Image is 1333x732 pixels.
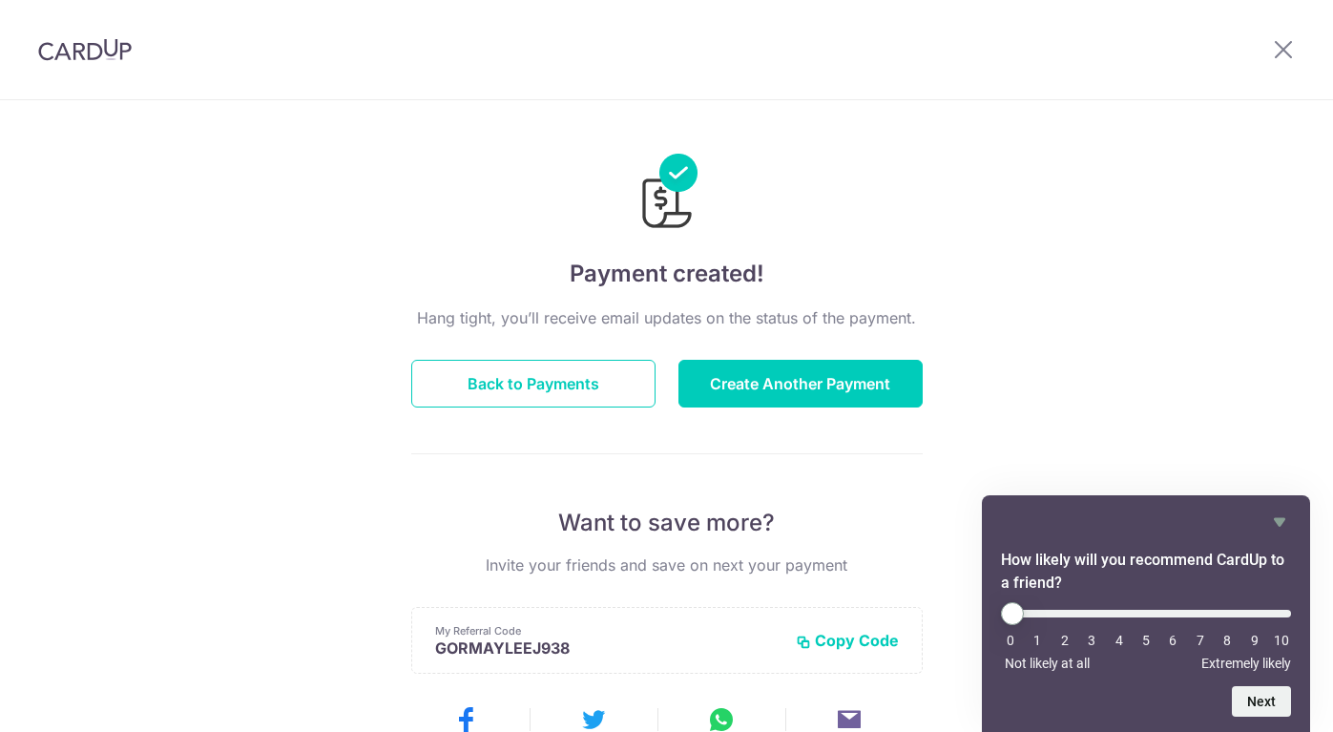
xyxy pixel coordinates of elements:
li: 1 [1028,633,1047,648]
span: Extremely likely [1201,656,1291,671]
li: 2 [1055,633,1074,648]
h2: How likely will you recommend CardUp to a friend? Select an option from 0 to 10, with 0 being Not... [1001,549,1291,595]
div: How likely will you recommend CardUp to a friend? Select an option from 0 to 10, with 0 being Not... [1001,511,1291,717]
li: 3 [1082,633,1101,648]
button: Create Another Payment [678,360,923,408]
p: Invite your friends and save on next your payment [411,554,923,576]
div: How likely will you recommend CardUp to a friend? Select an option from 0 to 10, with 0 being Not... [1001,602,1291,671]
li: 5 [1136,633,1156,648]
li: 4 [1110,633,1129,648]
p: Want to save more? [411,508,923,538]
li: 7 [1191,633,1210,648]
img: CardUp [38,38,132,61]
span: Not likely at all [1005,656,1090,671]
h4: Payment created! [411,257,923,291]
button: Hide survey [1268,511,1291,533]
li: 0 [1001,633,1020,648]
p: GORMAYLEEJ938 [435,638,781,658]
p: Hang tight, you’ll receive email updates on the status of the payment. [411,306,923,329]
li: 8 [1218,633,1237,648]
button: Copy Code [796,631,899,650]
li: 9 [1245,633,1264,648]
p: My Referral Code [435,623,781,638]
button: Back to Payments [411,360,656,408]
li: 10 [1272,633,1291,648]
button: Next question [1232,686,1291,717]
li: 6 [1163,633,1182,648]
img: Payments [636,154,698,234]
